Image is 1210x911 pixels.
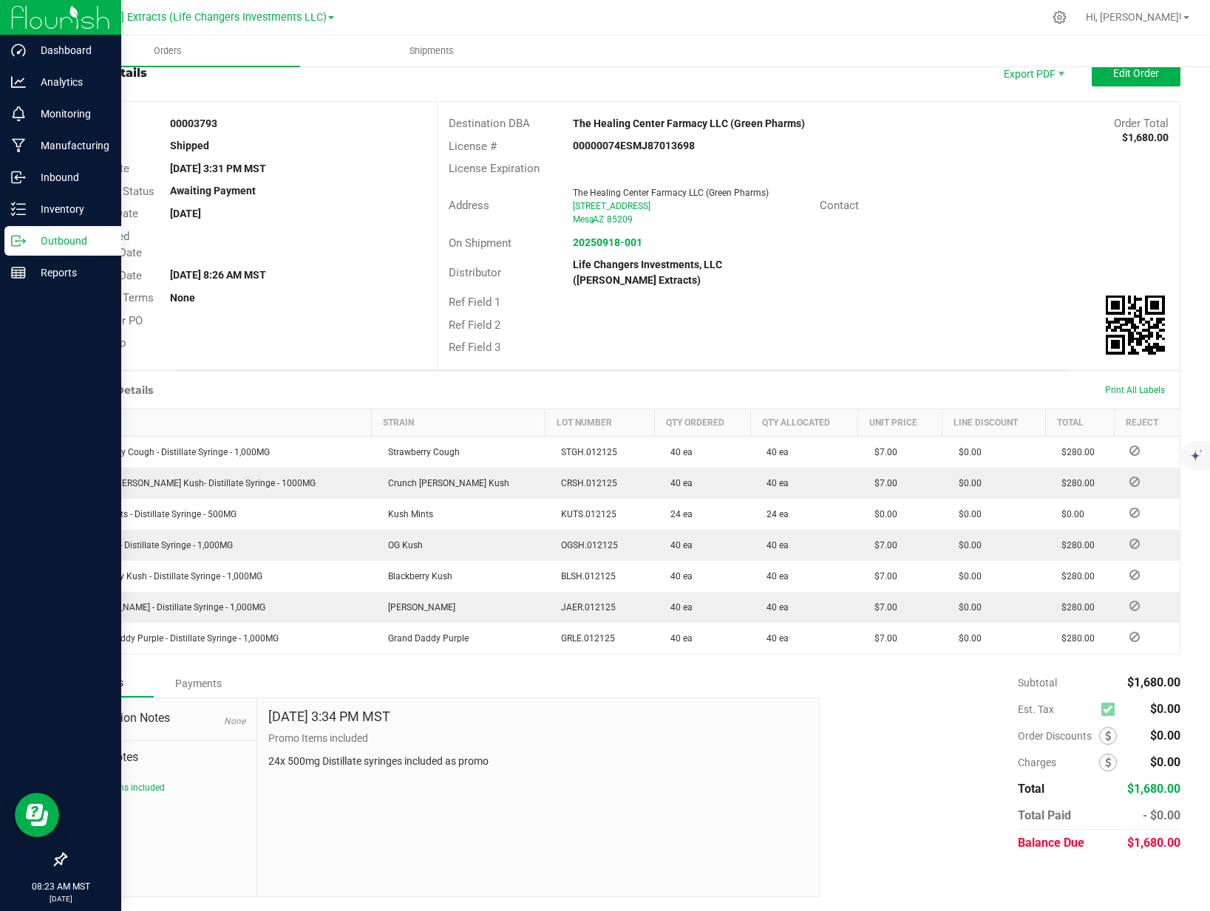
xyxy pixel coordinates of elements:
span: Total [1018,782,1044,796]
span: Calculate excise tax [1101,699,1121,719]
a: Shipments [300,35,565,66]
th: Qty Ordered [654,409,750,436]
span: Reject Inventory [1124,477,1146,486]
p: Dashboard [26,41,115,59]
span: $0.00 [951,478,982,488]
inline-svg: Analytics [11,75,26,89]
span: Est. Tax [1018,703,1095,715]
inline-svg: Inventory [11,202,26,216]
span: Reject Inventory [1124,632,1146,641]
span: $0.00 [1150,755,1180,769]
div: Manage settings [1050,10,1069,24]
span: 40 ea [663,571,693,581]
span: Order Notes [77,748,245,766]
span: $280.00 [1054,602,1095,613]
span: Contact [820,199,859,212]
span: Ref Field 1 [449,296,500,309]
span: 40 ea [759,602,789,613]
span: 40 ea [759,633,789,644]
span: $1,680.00 [1127,782,1180,796]
span: [PERSON_NAME] - Distillate Syringe - 1,000MG [75,602,265,613]
span: Kush Mints [381,509,433,519]
strong: None [170,292,195,304]
inline-svg: Manufacturing [11,138,26,153]
span: [PERSON_NAME] Extracts (Life Changers Investments LLC) [43,11,327,24]
span: BLSH.012125 [554,571,616,581]
span: Charges [1018,757,1099,768]
p: Monitoring [26,105,115,123]
inline-svg: Reports [11,265,26,280]
span: Ref Field 3 [449,341,500,354]
span: [PERSON_NAME] [381,602,455,613]
strong: [DATE] [170,208,201,219]
span: Reject Inventory [1124,539,1146,548]
span: Crunch [PERSON_NAME] Kush- Distillate Syringe - 1000MG [75,478,316,488]
span: $0.00 [951,602,982,613]
span: 40 ea [663,478,693,488]
span: Hi, [PERSON_NAME]! [1086,11,1182,23]
p: 24x 500mg Distillate syringes included as promo [268,754,808,769]
p: Analytics [26,73,115,91]
th: Unit Price [858,409,942,436]
span: CRSH.012125 [554,478,617,488]
span: 40 ea [663,602,693,613]
span: Reject Inventory [1124,570,1146,579]
span: 40 ea [663,447,693,457]
span: Distributor [449,266,501,279]
span: $280.00 [1054,540,1095,550]
span: Strawberry Cough - Distillate Syringe - 1,000MG [75,447,270,457]
span: $0.00 [951,571,982,581]
span: 40 ea [759,540,789,550]
span: Blackberry Kush - Distillate Syringe - 1,000MG [75,571,262,581]
span: OGSH.012125 [554,540,618,550]
qrcode: 00003793 [1106,296,1165,355]
span: 24 ea [759,509,789,519]
span: 40 ea [663,633,693,644]
span: $7.00 [867,602,897,613]
span: Mesa [573,214,594,225]
span: Order Total [1114,117,1169,130]
span: Order Discounts [1018,730,1099,742]
img: Scan me! [1106,296,1165,355]
span: Subtotal [1018,677,1057,689]
span: Crunch [PERSON_NAME] Kush [381,478,509,488]
span: Destination DBA [449,117,530,130]
span: $0.00 [951,540,982,550]
span: $0.00 [951,509,982,519]
span: Balance Due [1018,836,1084,850]
p: Inventory [26,200,115,218]
span: Orders [134,44,202,58]
span: 40 ea [663,540,693,550]
span: License Expiration [449,162,540,175]
span: 24 ea [663,509,693,519]
span: $0.00 [951,447,982,457]
a: 20250918-001 [573,236,642,248]
span: $1,680.00 [1127,675,1180,689]
p: Reports [26,264,115,282]
span: Destination Notes [77,709,245,727]
span: [STREET_ADDRESS] [573,201,650,211]
span: Export PDF [988,60,1077,86]
span: Total Paid [1018,808,1071,822]
span: $280.00 [1054,571,1095,581]
span: $0.00 [1054,509,1084,519]
a: Orders [35,35,300,66]
strong: [DATE] 3:31 PM MST [170,163,266,174]
span: Strawberry Cough [381,447,460,457]
span: $7.00 [867,633,897,644]
p: Promo Items included [268,731,808,746]
span: License # [449,140,497,153]
span: 85209 [607,214,633,225]
span: - $0.00 [1143,808,1180,822]
span: Ref Field 2 [449,318,500,332]
span: On Shipment [449,236,511,250]
strong: 00000074ESMJ87013698 [573,140,695,151]
th: Item [67,409,372,436]
span: $1,680.00 [1127,836,1180,850]
strong: $1,680.00 [1122,132,1169,143]
span: The Healing Center Farmacy LLC (Green Pharms) [573,188,769,198]
h4: [DATE] 3:34 PM MST [268,709,390,724]
span: $7.00 [867,571,897,581]
span: 40 ea [759,478,789,488]
span: , [591,214,593,225]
